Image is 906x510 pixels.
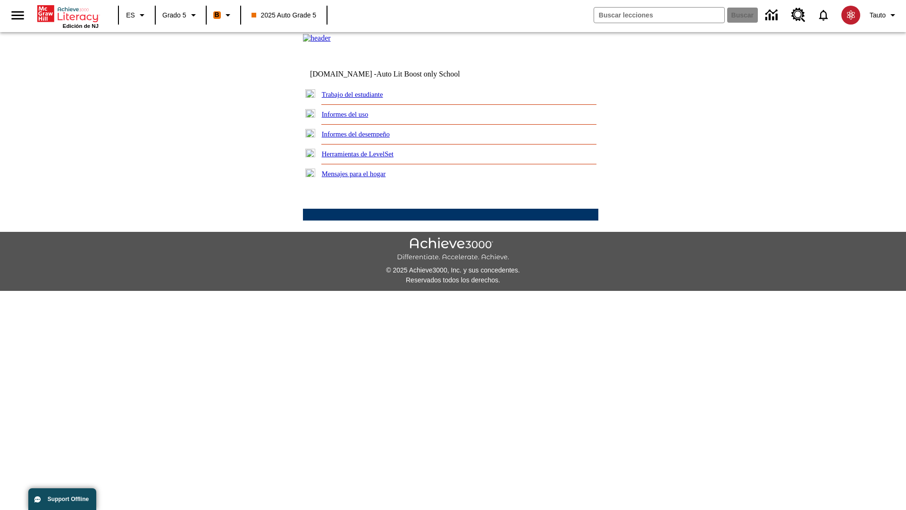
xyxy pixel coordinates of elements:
button: Support Offline [28,488,96,510]
a: Herramientas de LevelSet [322,150,394,158]
img: plus.gif [305,129,315,137]
a: Notificaciones [811,3,836,27]
a: Informes del uso [322,110,369,118]
img: plus.gif [305,149,315,157]
button: Perfil/Configuración [866,7,902,24]
td: [DOMAIN_NAME] - [310,70,484,78]
span: Grado 5 [162,10,186,20]
span: Tauto [870,10,886,20]
img: header [303,34,331,42]
a: Mensajes para el hogar [322,170,386,178]
input: Buscar campo [594,8,724,23]
img: plus.gif [305,169,315,177]
button: Escoja un nuevo avatar [836,3,866,27]
img: avatar image [841,6,860,25]
img: plus.gif [305,89,315,98]
span: 2025 Auto Grade 5 [252,10,317,20]
a: Centro de información [760,2,786,28]
button: Grado: Grado 5, Elige un grado [159,7,203,24]
a: Informes del desempeño [322,130,390,138]
img: plus.gif [305,109,315,118]
span: Support Offline [48,496,89,502]
span: ES [126,10,135,20]
span: Edición de NJ [63,23,99,29]
button: Abrir el menú lateral [4,1,32,29]
button: Lenguaje: ES, Selecciona un idioma [122,7,152,24]
nobr: Auto Lit Boost only School [377,70,460,78]
span: B [215,9,219,21]
a: Centro de recursos, Se abrirá en una pestaña nueva. [786,2,811,28]
img: Achieve3000 Differentiate Accelerate Achieve [397,238,509,262]
div: Portada [37,3,99,29]
button: Boost El color de la clase es anaranjado. Cambiar el color de la clase. [210,7,237,24]
a: Trabajo del estudiante [322,91,383,98]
